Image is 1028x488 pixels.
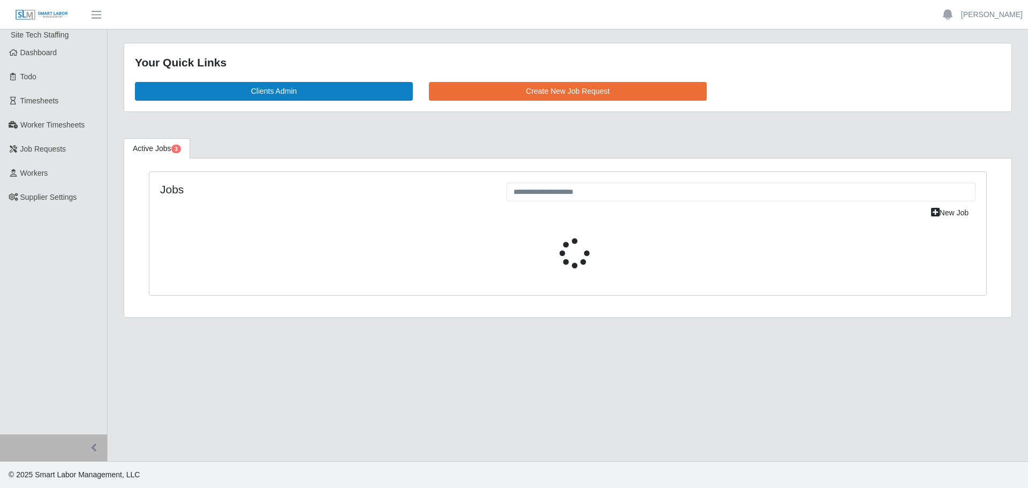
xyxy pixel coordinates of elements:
[20,48,57,57] span: Dashboard
[9,470,140,479] span: © 2025 Smart Labor Management, LLC
[15,9,69,21] img: SLM Logo
[135,82,413,101] a: Clients Admin
[924,204,976,222] a: New Job
[160,183,490,196] h4: Jobs
[20,193,77,201] span: Supplier Settings
[961,9,1023,20] a: [PERSON_NAME]
[429,82,707,101] a: Create New Job Request
[11,31,69,39] span: Site Tech Staffing
[135,54,1001,71] div: Your Quick Links
[20,169,48,177] span: Workers
[20,121,85,129] span: Worker Timesheets
[124,138,190,159] a: Active Jobs
[171,145,181,153] span: Pending Jobs
[20,96,59,105] span: Timesheets
[20,145,66,153] span: Job Requests
[20,72,36,81] span: Todo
